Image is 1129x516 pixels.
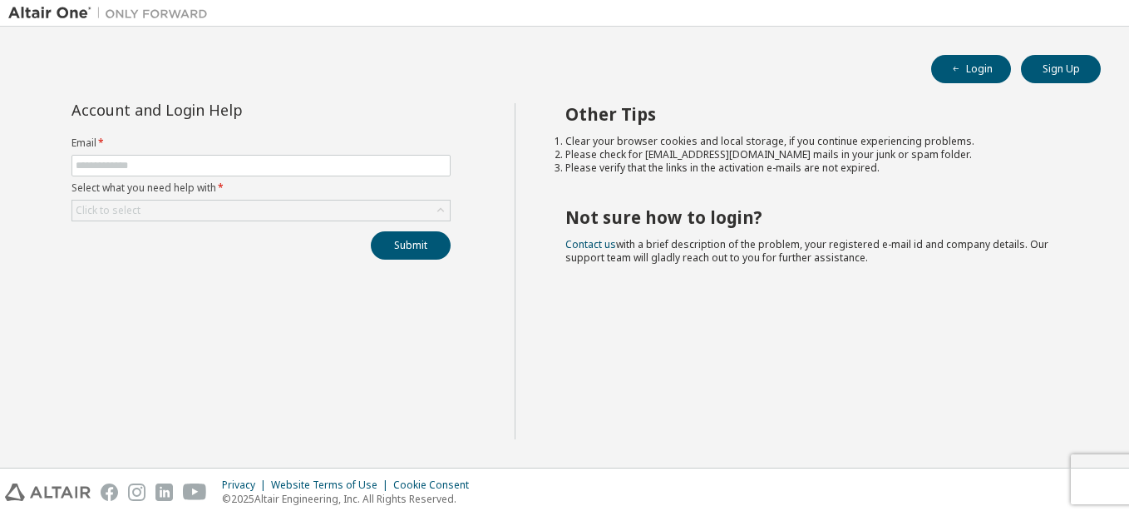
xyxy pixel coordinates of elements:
[128,484,145,501] img: instagram.svg
[5,484,91,501] img: altair_logo.svg
[8,5,216,22] img: Altair One
[393,479,479,492] div: Cookie Consent
[271,479,393,492] div: Website Terms of Use
[155,484,173,501] img: linkedin.svg
[222,479,271,492] div: Privacy
[71,103,375,117] div: Account and Login Help
[565,148,1072,161] li: Please check for [EMAIL_ADDRESS][DOMAIN_NAME] mails in your junk or spam folder.
[565,237,616,251] a: Contact us
[565,103,1072,125] h2: Other Tips
[183,484,207,501] img: youtube.svg
[1021,55,1101,83] button: Sign Up
[565,237,1048,265] span: with a brief description of the problem, your registered e-mail id and company details. Our suppo...
[222,492,479,506] p: © 2025 Altair Engineering, Inc. All Rights Reserved.
[931,55,1011,83] button: Login
[71,136,451,150] label: Email
[565,161,1072,175] li: Please verify that the links in the activation e-mails are not expired.
[101,484,118,501] img: facebook.svg
[72,201,450,221] div: Click to select
[71,181,451,195] label: Select what you need help with
[371,231,451,260] button: Submit
[565,135,1072,148] li: Clear your browser cookies and local storage, if you continue experiencing problems.
[565,206,1072,228] h2: Not sure how to login?
[76,204,141,217] div: Click to select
